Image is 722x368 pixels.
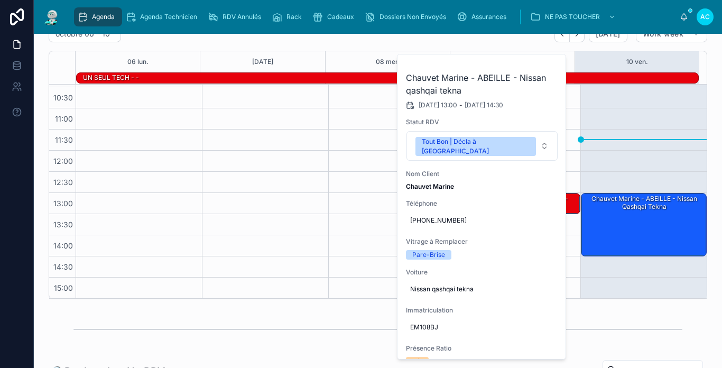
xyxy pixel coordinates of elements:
[410,216,554,225] span: [PHONE_NUMBER]
[127,51,149,72] button: 06 lun.
[122,7,205,26] a: Agenda Technicien
[406,237,558,246] span: Vitrage à Remplacer
[140,13,197,21] span: Agenda Technicien
[92,13,115,21] span: Agenda
[406,199,558,208] span: Téléphone
[52,114,76,123] span: 11:00
[51,93,76,102] span: 10:30
[51,220,76,229] span: 13:30
[70,5,680,29] div: scrollable content
[471,13,506,21] span: Assurances
[223,13,261,21] span: RDV Annulés
[570,26,585,42] button: Next
[74,7,122,26] a: Agenda
[51,241,76,250] span: 14:00
[82,72,140,83] div: UN SEUL TECH - -
[406,118,558,126] span: Statut RDV
[589,25,627,42] button: [DATE]
[252,51,273,72] button: [DATE]
[419,101,457,109] span: [DATE] 13:00
[465,101,503,109] span: [DATE] 14:30
[453,7,514,26] a: Assurances
[406,170,558,178] span: Nom Client
[502,51,523,72] button: 09 jeu.
[327,13,354,21] span: Cadeaux
[545,13,600,21] span: NE PAS TOUCHER
[626,51,648,72] button: 10 ven.
[51,178,76,187] span: 12:30
[554,26,570,42] button: Back
[51,262,76,271] span: 14:30
[412,250,445,260] div: Pare-Brise
[459,101,462,109] span: -
[269,7,309,26] a: Rack
[309,7,362,26] a: Cadeaux
[410,323,554,332] span: EM108BJ
[581,194,706,256] div: Chauvet Marine - ABEILLE - Nissan qashqai tekna
[596,29,621,39] span: [DATE]
[55,29,110,39] h2: octobre 06 – 10
[636,25,707,42] button: Work week
[82,73,140,82] div: UN SEUL TECH - -
[412,357,422,366] div: 4/5
[406,131,558,161] button: Select Button
[422,137,530,156] div: Tout Bon | Décla à [GEOGRAPHIC_DATA]
[376,51,400,72] button: 08 mer.
[362,7,453,26] a: Dossiers Non Envoyés
[42,8,61,25] img: App logo
[410,285,554,293] span: Nissan qashqai tekna
[406,344,558,353] span: Présence Ratio
[205,7,269,26] a: RDV Annulés
[51,199,76,208] span: 13:00
[643,29,683,39] span: Work week
[406,182,454,190] strong: Chauvet Marine
[51,157,76,165] span: 12:00
[406,71,558,97] h2: Chauvet Marine - ABEILLE - Nissan qashqai tekna
[583,194,706,211] div: Chauvet Marine - ABEILLE - Nissan qashqai tekna
[700,13,710,21] span: AC
[51,283,76,292] span: 15:00
[52,135,76,144] span: 11:30
[379,13,446,21] span: Dossiers Non Envoyés
[286,13,302,21] span: Rack
[406,268,558,277] span: Voiture
[406,306,558,315] span: Immatriculation
[527,7,621,26] a: NE PAS TOUCHER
